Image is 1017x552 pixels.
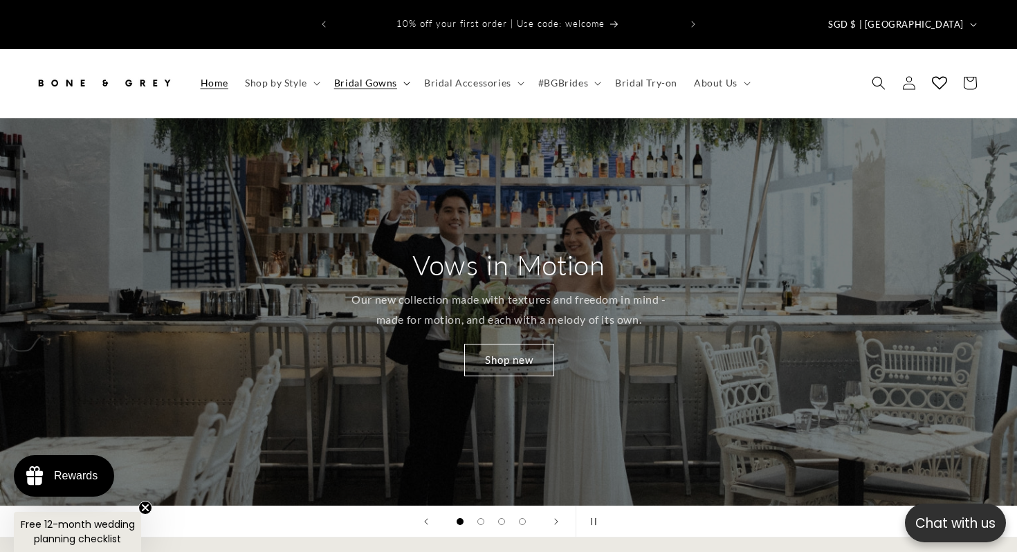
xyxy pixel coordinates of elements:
[54,470,98,482] div: Rewards
[138,501,152,515] button: Close teaser
[14,512,141,552] div: Free 12-month wedding planning checklistClose teaser
[35,68,173,98] img: Bone and Grey Bridal
[396,18,605,29] span: 10% off your first order | Use code: welcome
[326,68,416,98] summary: Bridal Gowns
[411,506,441,537] button: Previous slide
[905,504,1006,542] button: Open chatbox
[491,511,512,532] button: Load slide 3 of 4
[512,511,533,532] button: Load slide 4 of 4
[905,513,1006,533] p: Chat with us
[416,68,530,98] summary: Bridal Accessories
[450,511,470,532] button: Load slide 1 of 4
[470,511,491,532] button: Load slide 2 of 4
[237,68,326,98] summary: Shop by Style
[201,77,228,89] span: Home
[530,68,607,98] summary: #BGBrides
[309,11,339,37] button: Previous announcement
[863,68,894,98] summary: Search
[464,344,553,376] a: Shop new
[541,506,571,537] button: Next slide
[678,11,708,37] button: Next announcement
[412,247,605,283] h2: Vows in Motion
[686,68,756,98] summary: About Us
[538,77,588,89] span: #BGBrides
[21,517,135,546] span: Free 12-month wedding planning checklist
[615,77,677,89] span: Bridal Try-on
[828,18,964,32] span: SGD $ | [GEOGRAPHIC_DATA]
[245,77,307,89] span: Shop by Style
[694,77,737,89] span: About Us
[820,11,982,37] button: SGD $ | [GEOGRAPHIC_DATA]
[345,290,673,330] p: Our new collection made with textures and freedom in mind - made for motion, and each with a melo...
[192,68,237,98] a: Home
[576,506,606,537] button: Pause slideshow
[424,77,511,89] span: Bridal Accessories
[30,63,178,104] a: Bone and Grey Bridal
[607,68,686,98] a: Bridal Try-on
[334,77,397,89] span: Bridal Gowns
